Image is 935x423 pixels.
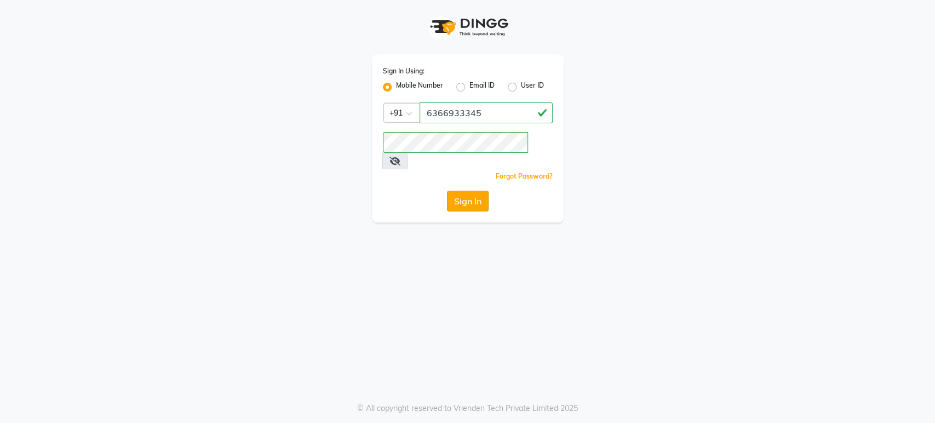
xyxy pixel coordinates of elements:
[469,81,495,94] label: Email ID
[396,81,443,94] label: Mobile Number
[496,172,553,180] a: Forgot Password?
[521,81,544,94] label: User ID
[420,102,553,123] input: Username
[447,191,489,211] button: Sign In
[424,11,512,43] img: logo1.svg
[383,66,425,76] label: Sign In Using:
[383,132,528,153] input: Username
